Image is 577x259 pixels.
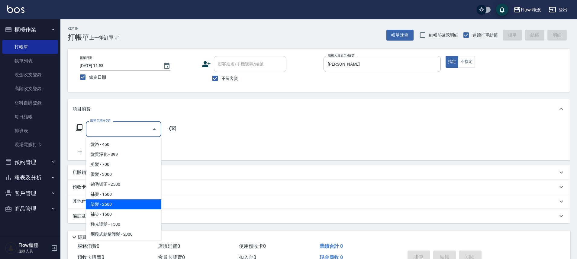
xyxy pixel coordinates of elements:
[328,53,354,58] label: 服務人員姓名/編號
[18,248,49,254] p: 服務人員
[2,138,58,152] a: 現場電腦打卡
[2,82,58,96] a: 高階收支登錄
[86,169,161,179] span: 燙髮 - 3000
[2,154,58,170] button: 預約管理
[73,213,95,219] p: 備註及來源
[86,209,161,219] span: 補染 - 1500
[68,99,570,119] div: 項目消費
[386,30,414,41] button: 帳單速查
[86,139,161,149] span: 髮浴 - 450
[2,201,58,217] button: 商品管理
[239,243,266,249] span: 使用預收卡 0
[158,243,180,249] span: 店販消費 0
[2,110,58,124] a: 每日結帳
[521,6,542,14] div: Flow 概念
[160,59,174,73] button: Choose date, selected date is 2025-10-12
[86,179,161,189] span: 縮毛矯正 - 2500
[2,124,58,138] a: 排班表
[80,56,92,60] label: 帳單日期
[446,56,459,68] button: 指定
[86,189,161,199] span: 補燙 - 1500
[150,124,159,134] button: Close
[18,242,49,248] h5: Flow櫃檯
[80,61,157,71] input: YYYY/MM/DD hh:mm
[73,198,103,205] p: 其他付款方式
[68,165,570,180] div: 店販銷售
[320,243,343,249] span: 業績合計 0
[68,33,89,41] h3: 打帳單
[7,5,24,13] img: Logo
[2,68,58,82] a: 現金收支登錄
[2,170,58,185] button: 報表及分析
[73,169,91,176] p: 店販銷售
[73,184,95,190] p: 預收卡販賣
[221,75,238,82] span: 不留客資
[546,4,570,15] button: 登出
[90,118,110,123] label: 服務名稱/代號
[472,32,498,38] span: 連續打單結帳
[68,209,570,223] div: 備註及來源
[73,106,91,112] p: 項目消費
[78,234,105,241] p: 隱藏業績明細
[511,4,544,16] button: Flow 概念
[77,243,99,249] span: 服務消費 0
[86,229,161,239] span: 兩段式結構護髮 - 2000
[458,56,475,68] button: 不指定
[429,32,459,38] span: 結帳前確認明細
[68,194,570,209] div: 其他付款方式
[68,180,570,194] div: 預收卡販賣
[86,239,161,249] span: 凡洛絲三段式護髮 - 2500
[2,185,58,201] button: 客戶管理
[86,149,161,159] span: 髮質淨化 - 899
[496,4,508,16] button: save
[68,27,89,31] h2: Key In
[89,74,106,80] span: 鎖定日期
[2,54,58,68] a: 帳單列表
[5,242,17,254] img: Person
[86,219,161,229] span: 極光護髮 - 1500
[2,40,58,54] a: 打帳單
[86,159,161,169] span: 剪髮 - 700
[86,199,161,209] span: 染髮 - 2500
[89,34,121,41] span: 上一筆訂單:#1
[2,96,58,110] a: 材料自購登錄
[2,22,58,38] button: 櫃檯作業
